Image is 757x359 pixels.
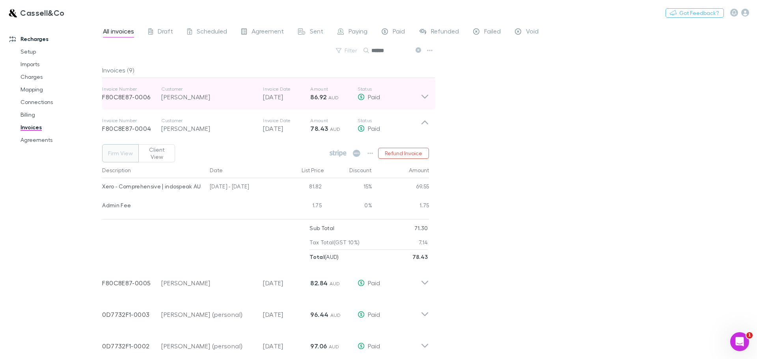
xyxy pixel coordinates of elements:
p: [DATE] [263,278,310,288]
h3: Cassell&Co [20,8,65,17]
div: [PERSON_NAME] [161,124,255,133]
div: Admin Fee [102,197,203,214]
p: Customer [161,117,255,124]
button: Refund Invoice [378,148,429,159]
p: 0D7732F1-0003 [102,310,161,319]
p: [DATE] [263,310,310,319]
span: AUD [328,95,339,100]
p: Customer [161,86,255,92]
p: Status [358,117,421,124]
strong: 78.43 [310,125,328,132]
div: [DATE] - [DATE] [207,178,278,197]
p: Tax Total (GST 10%) [310,235,360,249]
div: [PERSON_NAME] (personal) [161,310,255,319]
span: AUD [330,281,340,286]
span: Paid [368,93,380,100]
span: All invoices [103,27,134,37]
button: Filter [332,46,362,55]
div: Invoice NumberF80C8E87-0004Customer[PERSON_NAME]Invoice Date[DATE]Amount78.43 AUDStatusPaid [96,110,435,141]
span: AUD [329,344,339,350]
p: ( AUD ) [310,250,339,264]
a: Imports [13,58,106,71]
div: [PERSON_NAME] [161,278,255,288]
a: Cassell&Co [3,3,69,22]
span: Paid [393,27,405,37]
span: AUD [330,312,341,318]
a: Mapping [13,83,106,96]
span: Paid [368,342,380,350]
p: [DATE] [263,92,310,102]
strong: Total [310,253,324,260]
div: 1.75 [278,197,325,216]
a: Invoices [13,121,106,134]
a: Recharges [2,33,106,45]
button: Client View [138,144,175,162]
div: 0D7732F1-0003[PERSON_NAME] (personal)[DATE]96.44 AUDPaid [96,296,435,327]
p: Invoice Number [102,117,161,124]
div: [PERSON_NAME] [161,92,255,102]
div: 1.75 [372,197,429,216]
span: Scheduled [197,27,227,37]
p: Invoice Number [102,86,161,92]
a: Billing [13,108,106,121]
p: Amount [310,86,358,92]
a: Setup [13,45,106,58]
div: [PERSON_NAME] (personal) [161,341,255,351]
strong: 97.06 [310,342,327,350]
p: Sub Total [310,221,334,235]
div: 81.82 [278,178,325,197]
span: Paid [368,279,380,286]
p: F80C8E87-0005 [102,278,161,288]
p: [DATE] [263,124,310,133]
p: Invoice Date [263,86,310,92]
p: 7.14 [419,235,428,249]
div: 15% [325,178,372,197]
iframe: Intercom live chat [730,332,749,351]
div: Xero - Comprehensive | indospeak AU [102,178,203,195]
span: Sent [310,27,323,37]
span: Refunded [431,27,459,37]
div: 0% [325,197,372,216]
a: Charges [13,71,106,83]
div: 0D7732F1-0002[PERSON_NAME] (personal)[DATE]97.06 AUDPaid [96,327,435,359]
strong: 86.92 [310,93,326,101]
strong: 82.84 [310,279,328,287]
button: Got Feedback? [666,8,724,18]
p: F80C8E87-0004 [102,124,161,133]
div: Invoice NumberF80C8E87-0006Customer[PERSON_NAME]Invoice Date[DATE]Amount86.92 AUDStatusPaid [96,78,435,110]
img: Cassell&Co's Logo [8,8,17,17]
p: Status [358,86,421,92]
span: Agreement [252,27,284,37]
a: Connections [13,96,106,108]
p: [DATE] [263,341,310,351]
p: Invoice Date [263,117,310,124]
p: Amount [310,117,358,124]
span: Paid [368,125,380,132]
a: Agreements [13,134,106,146]
strong: 96.44 [310,311,328,318]
button: Firm View [102,144,139,162]
div: 69.55 [372,178,429,197]
span: Void [526,27,539,37]
span: AUD [330,126,341,132]
span: Failed [484,27,501,37]
span: Paying [349,27,367,37]
strong: 78.43 [412,253,428,260]
p: 0D7732F1-0002 [102,341,161,351]
span: Paid [368,311,380,318]
p: F80C8E87-0006 [102,92,161,102]
div: F80C8E87-0005[PERSON_NAME][DATE]82.84 AUDPaid [96,264,435,296]
span: Draft [158,27,173,37]
p: 71.30 [414,221,428,235]
span: 1 [746,332,753,339]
